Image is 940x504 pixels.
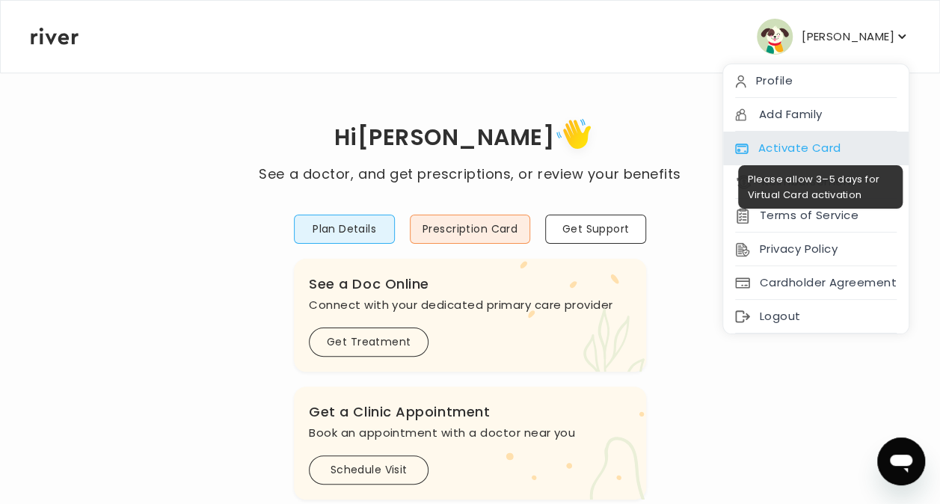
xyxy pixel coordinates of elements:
p: Book an appointment with a doctor near you [309,422,631,443]
button: Get Support [545,215,646,244]
div: Activate Card [723,132,909,165]
button: user avatar[PERSON_NAME] [757,19,909,55]
h3: Get a Clinic Appointment [309,402,631,422]
div: Cardholder Agreement [723,266,909,300]
div: Logout [723,300,909,334]
h1: Hi [PERSON_NAME] [259,114,681,164]
div: Profile [723,64,909,98]
button: Plan Details [294,215,395,244]
h3: See a Doc Online [309,274,631,295]
p: See a doctor, and get prescriptions, or review your benefits [259,164,681,185]
div: Add Family [723,98,909,132]
button: Get Treatment [309,328,428,357]
div: Terms of Service [723,199,909,233]
button: Reimbursement [735,171,855,192]
button: Schedule Visit [309,455,428,485]
div: Privacy Policy [723,233,909,266]
iframe: Button to launch messaging window [877,437,925,485]
img: user avatar [757,19,793,55]
button: Prescription Card [410,215,530,244]
p: Connect with your dedicated primary care provider [309,295,631,316]
p: [PERSON_NAME] [802,26,894,47]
